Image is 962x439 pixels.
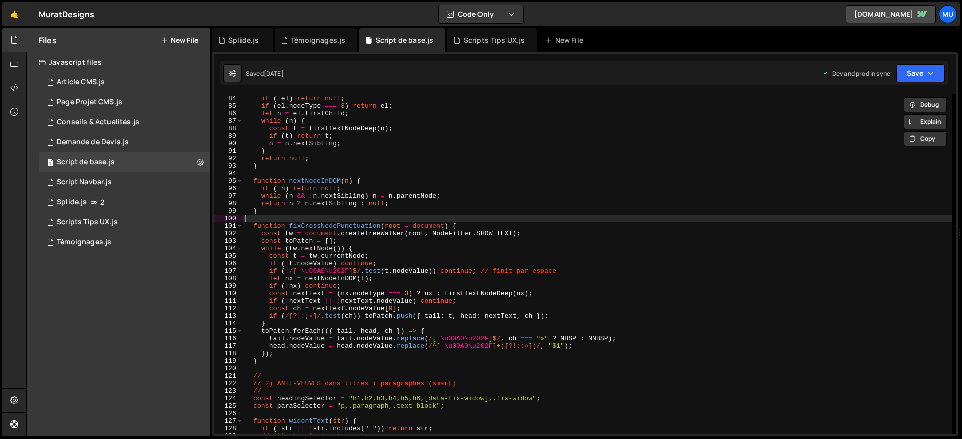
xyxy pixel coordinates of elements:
[214,132,243,140] div: 89
[214,312,243,320] div: 113
[57,178,112,187] div: Script Navbar.js
[2,2,27,26] a: 🤙
[47,159,53,167] span: 1
[214,260,243,267] div: 106
[214,125,243,132] div: 88
[39,92,210,112] div: 16543/45039.js
[214,155,243,162] div: 92
[214,237,243,245] div: 103
[214,282,243,290] div: 109
[214,327,243,335] div: 115
[214,402,243,410] div: 125
[39,8,94,20] div: MuratDesigns
[100,198,104,206] span: 2
[39,212,210,232] div: 16543/44952.js
[214,170,243,177] div: 94
[214,267,243,275] div: 107
[214,365,243,372] div: 120
[214,410,243,417] div: 126
[376,35,434,45] div: Script de base.js
[904,131,947,146] button: Copy
[291,35,345,45] div: Témoignages.js
[214,335,243,342] div: 116
[904,97,947,112] button: Debug
[246,69,284,78] div: Saved
[214,140,243,147] div: 90
[228,35,259,45] div: Splide.js
[214,222,243,230] div: 101
[57,138,129,147] div: Demande de Devis.js
[214,177,243,185] div: 95
[214,192,243,200] div: 97
[39,132,210,152] div: 16543/44961.js
[214,162,243,170] div: 93
[214,372,243,380] div: 121
[39,172,210,192] div: 16543/44987.js
[214,357,243,365] div: 119
[57,158,115,167] div: Script de base.js
[214,230,243,237] div: 102
[214,215,243,222] div: 100
[39,232,210,252] div: 16543/44950.js
[214,297,243,305] div: 111
[214,200,243,207] div: 98
[214,320,243,327] div: 114
[57,78,105,87] div: Article CMS.js
[39,192,210,212] div: 16543/44983.js
[214,395,243,402] div: 124
[214,425,243,432] div: 128
[57,238,111,247] div: Témoignages.js
[39,152,210,172] div: 16543/44989.js
[846,5,936,23] a: [DOMAIN_NAME]
[439,5,523,23] button: Code Only
[214,305,243,312] div: 112
[214,147,243,155] div: 91
[214,275,243,282] div: 108
[214,387,243,395] div: 123
[904,114,947,129] button: Explain
[214,245,243,252] div: 104
[214,95,243,102] div: 84
[264,69,284,78] div: [DATE]
[896,64,945,82] button: Save
[464,35,525,45] div: Scripts Tips UX.js
[214,252,243,260] div: 105
[214,185,243,192] div: 96
[39,72,210,92] div: 16543/44947.js
[214,380,243,387] div: 122
[214,350,243,357] div: 118
[27,52,210,72] div: Javascript files
[214,290,243,297] div: 110
[214,207,243,215] div: 99
[545,35,587,45] div: New File
[57,198,87,207] div: Splide.js
[214,110,243,117] div: 86
[214,342,243,350] div: 117
[214,102,243,110] div: 85
[214,117,243,125] div: 87
[39,112,210,132] div: 16543/44953.js
[57,98,122,107] div: Page Projet CMS.js
[822,69,890,78] div: Dev and prod in sync
[214,417,243,425] div: 127
[57,118,139,127] div: Conseils & Actualités.js
[57,218,118,227] div: Scripts Tips UX.js
[939,5,957,23] a: Mu
[39,35,57,46] h2: Files
[161,36,198,44] button: New File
